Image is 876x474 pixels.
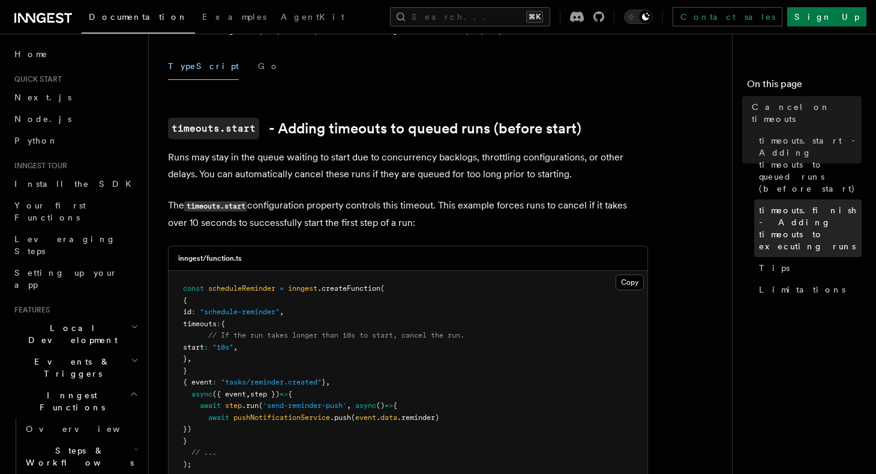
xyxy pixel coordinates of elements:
span: } [322,378,326,386]
a: Overview [21,418,141,440]
span: }) [183,425,191,433]
span: .run [242,401,259,410]
span: ( [351,413,355,422]
span: , [187,354,191,363]
span: } [183,366,187,375]
a: AgentKit [274,4,352,32]
span: timeouts.start - Adding timeouts to queued runs (before start) [759,135,862,195]
span: start [183,343,204,351]
span: Cancel on timeouts [752,101,862,125]
span: Home [14,48,48,60]
span: .reminder) [397,413,439,422]
span: Documentation [89,12,188,22]
span: Inngest tour [10,161,67,171]
span: , [347,401,351,410]
span: timeouts [183,320,217,328]
span: await [208,413,229,422]
button: Copy [616,275,644,290]
a: Your first Functions [10,195,141,228]
span: // If the run takes longer than 10s to start, cancel the run. [208,331,464,339]
button: Steps & Workflows [21,440,141,473]
h3: inngest/function.ts [178,254,242,263]
button: Go [258,53,280,80]
code: timeouts.start [184,201,247,211]
span: "tasks/reminder.created" [221,378,322,386]
span: : [191,308,196,316]
h4: On this page [747,77,862,96]
a: Contact sales [673,7,782,26]
span: Events & Triggers [10,356,131,380]
span: ({ event [212,390,246,398]
span: data [380,413,397,422]
span: await [200,401,221,410]
span: . [376,413,380,422]
a: timeouts.start- Adding timeouts to queued runs (before start) [168,118,581,139]
span: "10s" [212,343,233,351]
a: Examples [195,4,274,32]
span: { [288,390,292,398]
a: Leveraging Steps [10,228,141,262]
span: "schedule-reminder" [200,308,280,316]
span: => [280,390,288,398]
span: Local Development [10,322,131,346]
button: Inngest Functions [10,384,141,418]
span: Features [10,305,50,315]
span: } [183,354,187,363]
span: , [326,378,330,386]
a: Sign Up [787,7,866,26]
a: Python [10,130,141,151]
span: ( [380,284,385,293]
span: event [355,413,376,422]
span: .push [330,413,351,422]
span: Your first Functions [14,201,86,222]
button: Local Development [10,317,141,351]
a: timeouts.start - Adding timeouts to queued runs (before start) [754,130,862,199]
a: Documentation [82,4,195,34]
span: id [183,308,191,316]
span: inngest [288,284,317,293]
a: timeouts.finish - Adding timeouts to executing runs [754,199,862,257]
span: AgentKit [281,12,344,22]
span: , [233,343,238,351]
span: Quick start [10,74,62,84]
span: Examples [202,12,266,22]
span: = [280,284,284,293]
span: // ... [191,448,217,457]
span: , [246,390,250,398]
span: Setting up your app [14,268,118,290]
a: Home [10,43,141,65]
span: step }) [250,390,280,398]
a: Limitations [754,279,862,300]
span: } [183,437,187,445]
span: const [183,284,204,293]
a: Next.js [10,87,141,108]
span: timeouts.finish - Adding timeouts to executing runs [759,204,862,252]
a: Tips [754,257,862,279]
button: Search...⌘K [390,7,550,26]
span: : [217,320,221,328]
span: , [280,308,284,316]
code: timeouts.start [168,118,259,139]
span: scheduleReminder [208,284,275,293]
span: () [376,401,385,410]
a: Install the SDK [10,173,141,195]
span: 'send-reminder-push' [263,401,347,410]
span: Node.js [14,114,71,124]
a: Node.js [10,108,141,130]
span: : [204,343,208,351]
button: TypeScript [168,53,239,80]
span: .createFunction [317,284,380,293]
a: Setting up your app [10,262,141,296]
span: async [191,390,212,398]
span: Limitations [759,284,845,296]
span: : [212,378,217,386]
span: { event [183,378,212,386]
span: => [385,401,393,410]
span: Tips [759,262,790,274]
button: Events & Triggers [10,351,141,384]
span: Inngest Functions [10,389,130,413]
span: { [393,401,397,410]
p: Runs may stay in the queue waiting to start due to concurrency backlogs, throttling configuration... [168,149,648,183]
span: Steps & Workflows [21,445,134,469]
button: Toggle dark mode [624,10,653,24]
